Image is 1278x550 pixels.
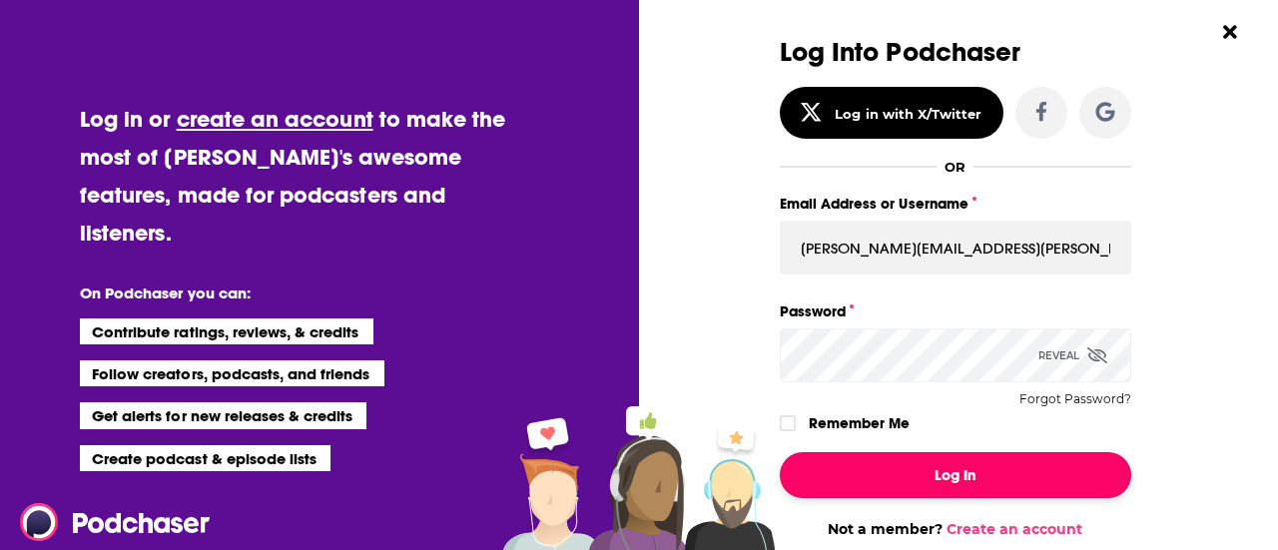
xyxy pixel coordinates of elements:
[780,520,1131,538] div: Not a member?
[835,106,981,122] div: Log in with X/Twitter
[80,445,330,471] li: Create podcast & episode lists
[945,159,965,175] div: OR
[80,360,384,386] li: Follow creators, podcasts, and friends
[1019,392,1131,406] button: Forgot Password?
[780,87,1003,139] button: Log in with X/Twitter
[780,221,1131,275] input: Email Address or Username
[80,318,373,344] li: Contribute ratings, reviews, & credits
[1211,13,1249,51] button: Close Button
[780,191,1131,217] label: Email Address or Username
[947,520,1082,538] a: Create an account
[1038,328,1107,382] div: Reveal
[780,452,1131,498] button: Log In
[780,38,1131,67] h3: Log Into Podchaser
[20,503,196,541] a: Podchaser - Follow, Share and Rate Podcasts
[20,503,212,541] img: Podchaser - Follow, Share and Rate Podcasts
[809,410,910,436] label: Remember Me
[80,283,479,302] li: On Podchaser you can:
[177,105,373,133] a: create an account
[80,402,366,428] li: Get alerts for new releases & credits
[780,298,1131,324] label: Password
